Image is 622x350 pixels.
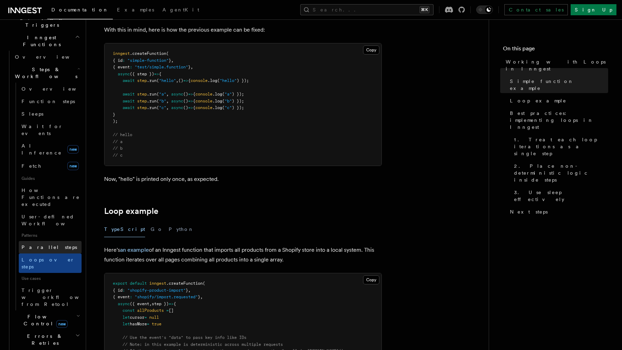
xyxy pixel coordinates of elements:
[188,99,193,103] span: =>
[232,105,244,110] span: ) });
[171,105,183,110] span: async
[212,105,222,110] span: .log
[193,92,195,97] span: {
[193,99,195,103] span: {
[147,92,157,97] span: .run
[511,160,608,186] a: 2. Place non-deterministic logic inside steps
[127,58,169,63] span: "simple-function"
[12,333,75,347] span: Errors & Retries
[22,163,42,169] span: Fetch
[123,322,130,326] span: let
[183,99,188,103] span: ()
[12,310,82,330] button: Flow Controlnew
[6,12,82,31] button: Events & Triggers
[22,143,62,156] span: AI Inference
[113,139,123,144] span: // a
[212,92,222,97] span: .log
[514,162,608,183] span: 2. Place non-deterministic logic inside steps
[157,105,159,110] span: (
[506,58,608,72] span: Working with Loops in Inngest
[137,99,147,103] span: step
[117,7,154,12] span: Examples
[169,301,174,306] span: =>
[6,15,76,28] span: Events & Triggers
[113,146,123,151] span: // b
[152,301,169,306] span: step })
[510,97,566,104] span: Loop example
[123,315,130,320] span: let
[222,99,225,103] span: (
[113,58,123,63] span: { id
[137,92,147,97] span: step
[47,2,113,19] a: Documentation
[113,119,118,124] span: );
[113,294,130,299] span: { event
[149,315,159,320] span: null
[504,4,568,15] a: Contact sales
[171,99,183,103] span: async
[222,92,225,97] span: (
[104,25,382,35] p: With this in mind, here is how the previous example can be fixed:
[6,31,82,51] button: Inngest Functions
[217,78,220,83] span: (
[118,301,130,306] span: async
[123,92,135,97] span: await
[135,294,198,299] span: "shopify/import.requested"
[363,275,379,284] button: Copy
[130,315,144,320] span: cursor
[166,92,169,97] span: ,
[510,110,608,131] span: Best practices: implementing loops in Inngest
[191,65,193,69] span: ,
[22,257,75,269] span: Loops over steps
[113,153,123,158] span: // c
[19,273,82,284] span: Use cases
[123,78,135,83] span: await
[56,320,68,328] span: new
[67,162,79,170] span: new
[19,120,82,140] a: Wait for events
[157,99,159,103] span: (
[147,99,157,103] span: .run
[188,288,191,293] span: ,
[159,105,166,110] span: "c"
[113,281,127,286] span: export
[51,7,109,12] span: Documentation
[300,4,434,15] button: Search...⌘K
[113,2,158,19] a: Examples
[166,51,169,56] span: (
[137,308,164,313] span: allProducts
[19,230,82,241] span: Patterns
[195,92,212,97] span: console
[212,99,222,103] span: .log
[188,78,191,83] span: {
[22,214,84,226] span: User-defined Workflows
[147,78,157,83] span: .run
[113,288,123,293] span: { id
[225,99,232,103] span: "b"
[22,124,63,136] span: Wait for events
[511,133,608,160] a: 1. Treat each loop iterations as a single step
[22,99,75,104] span: Function steps
[130,281,147,286] span: default
[6,34,75,48] span: Inngest Functions
[113,112,115,117] span: }
[507,75,608,94] a: Simple function example
[130,51,166,56] span: .createFunction
[151,222,163,237] button: Go
[176,78,178,83] span: ,
[19,173,82,184] span: Guides
[171,92,183,97] span: async
[15,54,86,60] span: Overview
[171,58,174,63] span: ,
[123,335,246,340] span: // Use the event's "data" to pass key info like IDs
[118,72,130,76] span: async
[195,105,212,110] span: console
[22,287,98,307] span: Trigger workflows from Retool
[123,288,125,293] span: :
[19,241,82,253] a: Parallel steps
[507,206,608,218] a: Next steps
[363,45,379,55] button: Copy
[166,105,169,110] span: ,
[195,99,212,103] span: console
[12,313,76,327] span: Flow Control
